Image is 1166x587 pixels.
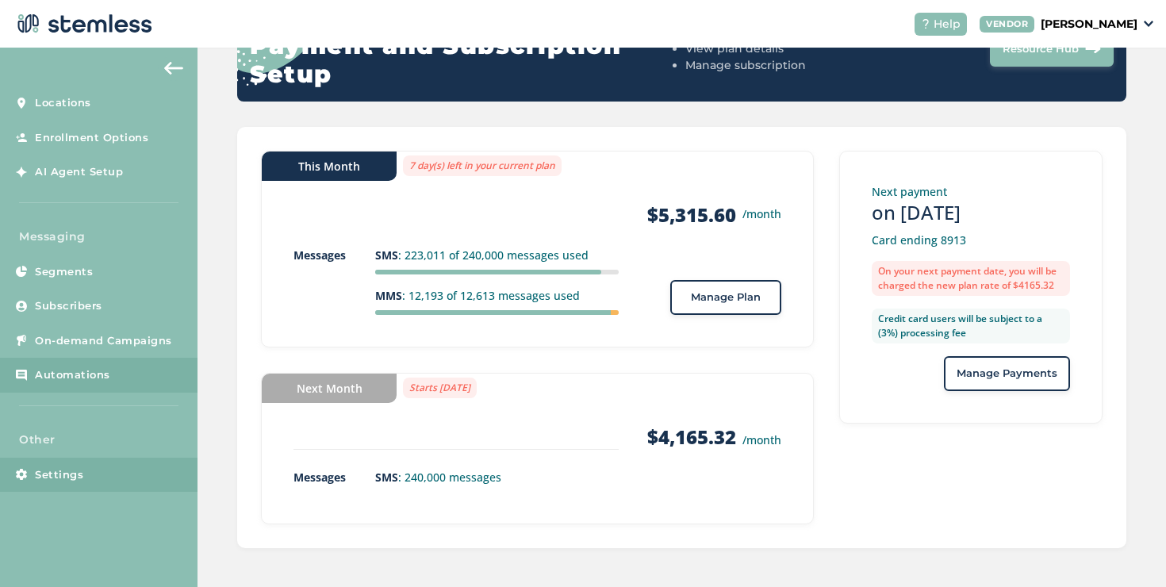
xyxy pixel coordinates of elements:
[742,432,781,447] small: /month
[957,366,1057,382] span: Manage Payments
[944,356,1070,391] button: Manage Payments
[934,16,961,33] span: Help
[742,205,781,222] small: /month
[1144,21,1153,27] img: icon_down-arrow-small-66adaf34.svg
[293,247,374,263] p: Messages
[647,202,736,228] strong: $5,315.60
[1041,16,1137,33] p: [PERSON_NAME]
[670,280,781,315] button: Manage Plan
[375,288,402,303] strong: MMS
[293,469,374,485] p: Messages
[35,130,148,146] span: Enrollment Options
[647,424,736,450] strong: $4,165.32
[375,247,398,263] strong: SMS
[35,467,83,483] span: Settings
[685,57,896,74] li: Manage subscription
[35,164,123,180] span: AI Agent Setup
[35,95,91,111] span: Locations
[872,200,1070,225] h3: on [DATE]
[980,16,1034,33] div: VENDOR
[13,8,152,40] img: logo-dark-0685b13c.svg
[691,290,761,305] span: Manage Plan
[872,309,1070,343] label: Credit card users will be subject to a (3%) processing fee
[1087,511,1166,587] iframe: Chat Widget
[375,469,619,485] p: : 240,000 messages
[403,378,477,398] label: Starts [DATE]
[164,62,183,75] img: icon-arrow-back-accent-c549486e.svg
[262,152,397,181] div: This Month
[35,333,172,349] span: On-demand Campaigns
[262,374,397,403] div: Next Month
[35,367,110,383] span: Automations
[685,40,896,57] li: View plan details
[872,261,1070,296] label: On your next payment date, you will be charged the new plan rate of $4165.32
[990,32,1114,67] button: Resource Hub
[921,19,930,29] img: icon-help-white-03924b79.svg
[375,470,398,485] strong: SMS
[375,247,619,263] p: : 223,011 of 240,000 messages used
[872,232,1070,248] p: Card ending 8913
[1003,41,1079,57] span: Resource Hub
[403,155,562,176] label: 7 day(s) left in your current plan
[375,287,619,304] p: : 12,193 of 12,613 messages used
[35,264,93,280] span: Segments
[872,183,1070,200] p: Next payment
[35,298,102,314] span: Subscribers
[250,32,678,89] h2: Payment and Subscription Setup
